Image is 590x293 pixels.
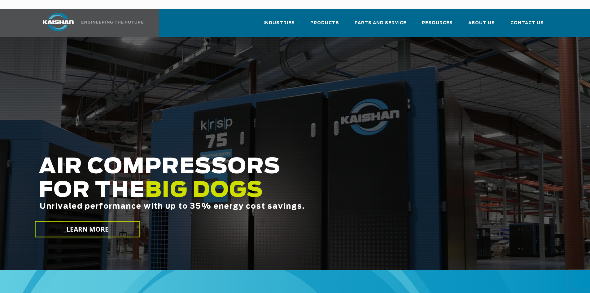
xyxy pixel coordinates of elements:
[422,20,453,27] span: Resources
[264,20,295,27] span: Industries
[35,221,140,238] a: LEARN MORE
[145,180,263,201] span: BIG DOGS
[264,15,295,36] a: Industries
[40,203,305,210] span: Unrivaled performance with up to 35% energy cost savings.
[39,155,465,230] h2: AIR COMPRESSORS FOR THE
[510,15,544,36] a: Contact Us
[35,9,145,37] a: Kaishan USA
[510,20,544,27] span: Contact Us
[468,15,495,36] a: About Us
[355,15,406,36] a: Parts and Service
[422,15,453,36] a: Resources
[35,13,81,31] img: kaishan logo
[81,21,143,24] img: Engineering the future
[355,20,406,27] span: Parts and Service
[310,15,339,36] a: Products
[66,225,109,234] span: LEARN MORE
[310,20,339,27] span: Products
[468,20,495,27] span: About Us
